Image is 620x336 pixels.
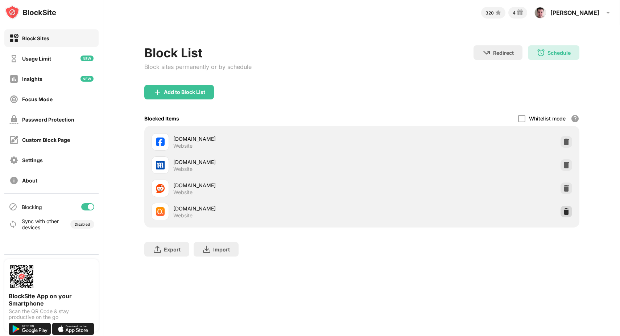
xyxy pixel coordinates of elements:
div: Password Protection [22,116,74,123]
img: settings-off.svg [9,156,18,165]
img: favicons [156,207,165,216]
img: sync-icon.svg [9,220,17,229]
img: favicons [156,161,165,169]
img: options-page-qr-code.png [9,263,35,290]
img: password-protection-off.svg [9,115,18,124]
img: reward-small.svg [516,8,524,17]
div: Blocked Items [144,115,179,122]
img: block-on.svg [9,34,18,43]
div: Import [213,246,230,253]
img: points-small.svg [494,8,503,17]
div: Website [173,166,193,172]
img: logo-blocksite.svg [5,5,56,20]
img: insights-off.svg [9,74,18,83]
div: Add to Block List [164,89,205,95]
div: Whitelist mode [529,115,566,122]
img: blocking-icon.svg [9,202,17,211]
div: Focus Mode [22,96,53,102]
div: Redirect [493,50,514,56]
img: about-off.svg [9,176,18,185]
div: [DOMAIN_NAME] [173,205,362,212]
img: focus-off.svg [9,95,18,104]
div: Custom Block Page [22,137,70,143]
div: Block sites permanently or by schedule [144,63,252,70]
div: [DOMAIN_NAME] [173,158,362,166]
div: Sync with other devices [22,218,59,230]
div: [PERSON_NAME] [550,9,599,16]
img: customize-block-page-off.svg [9,135,18,144]
img: AOh14GiuI71b5t62xlq-81SVYu6LqCtsdzg_QICirwXl [534,7,546,19]
div: Disabled [75,222,90,226]
div: About [22,177,37,184]
div: Settings [22,157,43,163]
div: [DOMAIN_NAME] [173,181,362,189]
img: new-icon.svg [80,56,94,61]
img: get-it-on-google-play.svg [9,323,51,335]
img: time-usage-off.svg [9,54,18,63]
div: Export [164,246,181,253]
div: Insights [22,76,42,82]
div: BlockSite App on your Smartphone [9,292,94,307]
div: Block List [144,45,252,60]
div: Website [173,143,193,149]
div: 320 [485,10,494,16]
div: Schedule [547,50,571,56]
div: 4 [513,10,516,16]
div: Website [173,189,193,196]
div: Scan the QR Code & stay productive on the go [9,308,94,320]
div: [DOMAIN_NAME] [173,135,362,143]
img: new-icon.svg [80,76,94,82]
div: Blocking [22,204,42,210]
div: Block Sites [22,35,49,41]
img: favicons [156,184,165,193]
div: Website [173,212,193,219]
img: download-on-the-app-store.svg [52,323,94,335]
div: Usage Limit [22,56,51,62]
img: favicons [156,138,165,146]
